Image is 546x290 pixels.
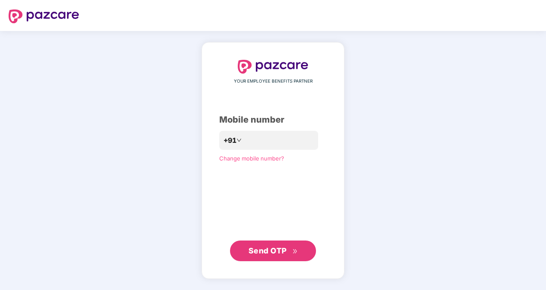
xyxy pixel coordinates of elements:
[219,155,284,162] a: Change mobile number?
[292,249,298,254] span: double-right
[219,113,327,126] div: Mobile number
[236,138,242,143] span: down
[224,135,236,146] span: +91
[234,78,313,85] span: YOUR EMPLOYEE BENEFITS PARTNER
[238,60,308,74] img: logo
[9,9,79,23] img: logo
[230,241,316,261] button: Send OTPdouble-right
[248,246,287,255] span: Send OTP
